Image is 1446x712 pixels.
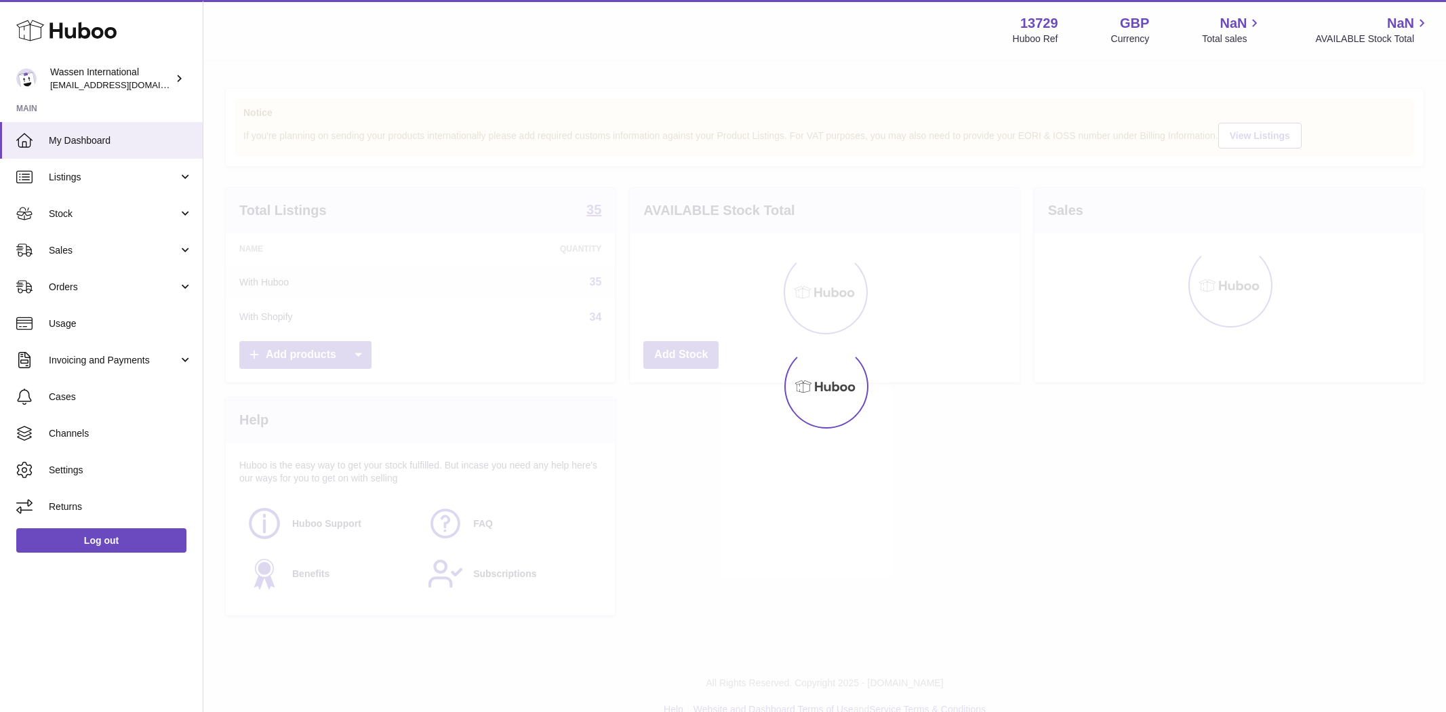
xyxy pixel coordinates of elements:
span: Invoicing and Payments [49,354,178,367]
span: Stock [49,207,178,220]
span: NaN [1387,14,1414,33]
span: Orders [49,281,178,294]
span: Usage [49,317,193,330]
span: Total sales [1202,33,1262,45]
a: NaN AVAILABLE Stock Total [1315,14,1430,45]
span: [EMAIL_ADDRESS][DOMAIN_NAME] [50,79,199,90]
strong: GBP [1120,14,1149,33]
div: Currency [1111,33,1150,45]
span: Listings [49,171,178,184]
img: internationalsupplychain@wassen.com [16,68,37,89]
div: Huboo Ref [1013,33,1058,45]
span: Channels [49,427,193,440]
span: Cases [49,391,193,403]
div: Wassen International [50,66,172,92]
span: AVAILABLE Stock Total [1315,33,1430,45]
span: NaN [1220,14,1247,33]
span: Sales [49,244,178,257]
strong: 13729 [1020,14,1058,33]
a: Log out [16,528,186,553]
span: Returns [49,500,193,513]
span: Settings [49,464,193,477]
span: My Dashboard [49,134,193,147]
a: NaN Total sales [1202,14,1262,45]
